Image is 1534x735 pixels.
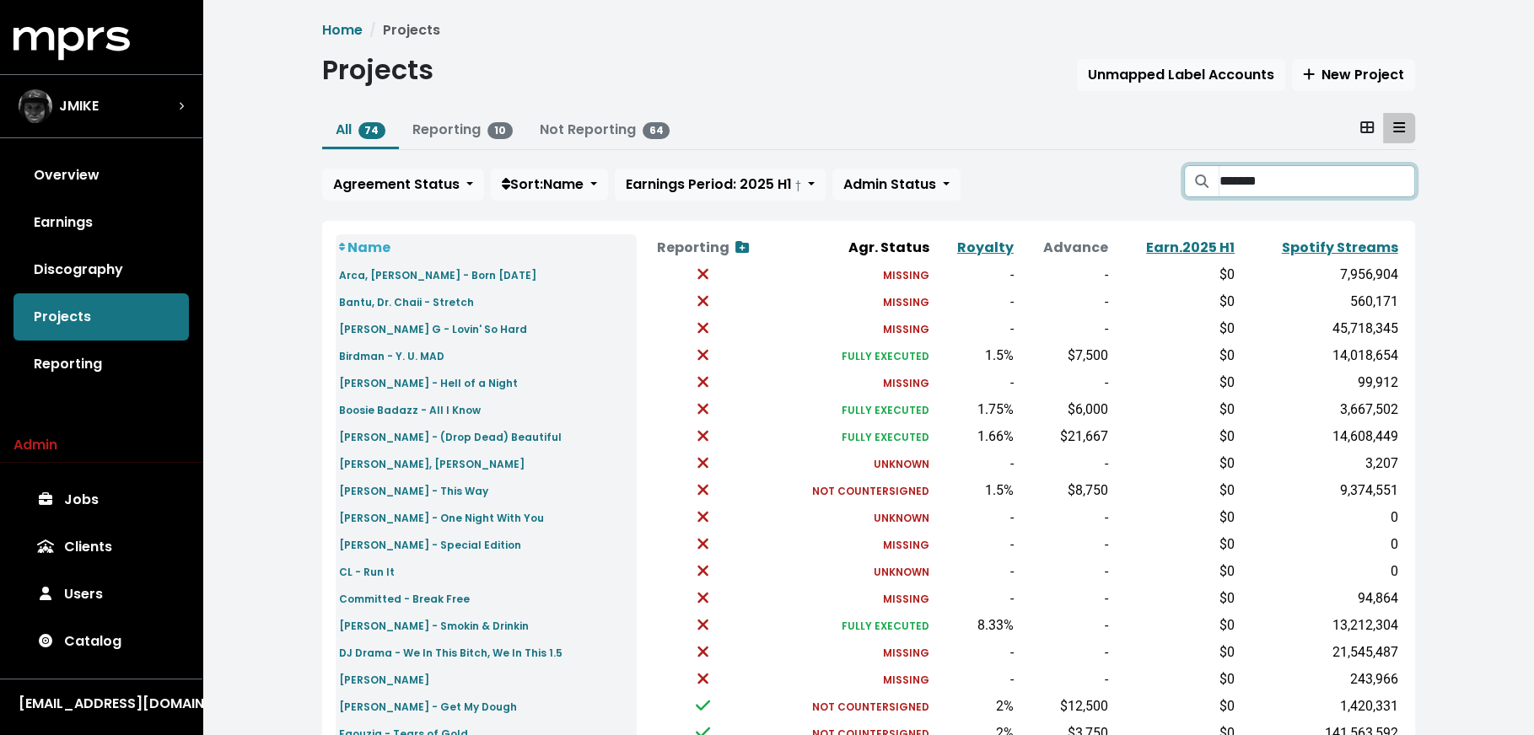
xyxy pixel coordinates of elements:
[339,453,525,473] a: [PERSON_NAME], [PERSON_NAME]
[1017,261,1112,288] td: -
[933,558,1016,585] td: -
[637,234,768,261] th: Reporting
[1292,59,1415,91] button: New Project
[1238,288,1401,315] td: 560,171
[933,531,1016,558] td: -
[1238,585,1401,612] td: 94,864
[336,234,638,261] th: Name
[1017,585,1112,612] td: -
[1238,261,1401,288] td: 7,956,904
[883,592,929,606] small: MISSING
[1111,396,1238,423] td: $0
[1068,401,1108,417] span: $6,000
[339,646,562,660] small: DJ Drama - We In This Bitch, We In This 1.5
[339,696,517,716] a: [PERSON_NAME] - Get My Dough
[339,700,517,714] small: [PERSON_NAME] - Get My Dough
[769,234,934,261] th: Agr. Status
[339,673,429,687] small: [PERSON_NAME]
[339,507,544,527] a: [PERSON_NAME] - One Night With You
[615,169,826,201] button: Earnings Period: 2025 H1 †
[13,199,189,246] a: Earnings
[933,666,1016,693] td: -
[1111,369,1238,396] td: $0
[339,427,562,446] a: [PERSON_NAME] - (Drop Dead) Beautiful
[339,319,527,338] a: [PERSON_NAME] G - Lovin' So Hard
[339,403,481,417] small: Boosie Badazz - All I Know
[339,615,529,635] a: [PERSON_NAME] - Smokin & Drinkin
[358,122,386,139] span: 74
[339,268,536,282] small: Arca, [PERSON_NAME] - Born [DATE]
[933,639,1016,666] td: -
[322,20,1415,40] nav: breadcrumb
[13,693,189,715] button: [EMAIL_ADDRESS][DOMAIN_NAME]
[339,669,429,689] a: [PERSON_NAME]
[1238,450,1401,477] td: 3,207
[13,341,189,388] a: Reporting
[1111,504,1238,531] td: $0
[1017,504,1112,531] td: -
[19,89,52,123] img: The selected account / producer
[339,346,444,365] a: Birdman - Y. U. MAD
[1238,342,1401,369] td: 14,018,654
[1111,639,1238,666] td: $0
[339,642,562,662] a: DJ Drama - We In This Bitch, We In This 1.5
[1111,585,1238,612] td: $0
[812,700,929,714] small: NOT COUNTERSIGNED
[1111,261,1238,288] td: $0
[1111,315,1238,342] td: $0
[933,450,1016,477] td: -
[1017,558,1112,585] td: -
[13,152,189,199] a: Overview
[1238,666,1401,693] td: 243,966
[339,538,521,552] small: [PERSON_NAME] - Special Edition
[339,376,518,390] small: [PERSON_NAME] - Hell of a Night
[339,322,527,336] small: [PERSON_NAME] G - Lovin' So Hard
[874,511,929,525] small: UNKNOWN
[339,484,488,498] small: [PERSON_NAME] - This Way
[957,238,1014,257] a: Royalty
[883,646,929,660] small: MISSING
[339,534,521,554] a: [PERSON_NAME] - Special Edition
[339,265,536,284] a: Arca, [PERSON_NAME] - Born [DATE]
[933,423,1016,450] td: 1.66%
[812,484,929,498] small: NOT COUNTERSIGNED
[339,400,481,419] a: Boosie Badazz - All I Know
[59,96,99,116] span: JMIKE
[933,261,1016,288] td: -
[842,430,929,444] small: FULLY EXECUTED
[339,588,470,608] a: Committed - Break Free
[1219,165,1414,197] input: Search projects
[322,169,484,201] button: Agreement Status
[1068,347,1108,363] span: $7,500
[339,457,525,471] small: [PERSON_NAME], [PERSON_NAME]
[1238,477,1401,504] td: 9,374,551
[1111,558,1238,585] td: $0
[1111,666,1238,693] td: $0
[1282,238,1398,257] a: Spotify Streams
[883,268,929,282] small: MISSING
[13,33,130,52] a: mprs logo
[933,315,1016,342] td: -
[1017,288,1112,315] td: -
[933,369,1016,396] td: -
[1017,666,1112,693] td: -
[1303,65,1404,84] span: New Project
[1017,315,1112,342] td: -
[843,174,936,194] span: Admin Status
[626,174,801,194] span: Earnings Period: 2025 H1
[933,693,1016,720] td: 2%
[13,618,189,665] a: Catalog
[339,565,395,579] small: CL - Run It
[502,174,584,194] span: Sort: Name
[933,342,1016,369] td: 1.5%
[1111,450,1238,477] td: $0
[322,20,363,40] a: Home
[1111,288,1238,315] td: $0
[1060,698,1108,714] span: $12,500
[883,322,929,336] small: MISSING
[842,349,929,363] small: FULLY EXECUTED
[1111,477,1238,504] td: $0
[1017,234,1112,261] th: Advance
[339,292,474,311] a: Bantu, Dr. Chaii - Stretch
[933,477,1016,504] td: 1.5%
